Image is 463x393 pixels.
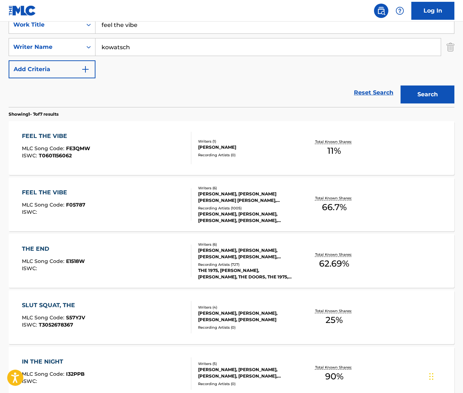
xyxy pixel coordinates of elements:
p: Total Known Shares: [315,365,354,370]
span: E1518W [66,258,85,264]
div: [PERSON_NAME], [PERSON_NAME], [PERSON_NAME], [PERSON_NAME], [PERSON_NAME], [PERSON_NAME], THE NEW... [198,211,297,224]
span: ISWC : [22,152,39,159]
span: T3052678367 [39,322,73,328]
span: MLC Song Code : [22,314,66,321]
div: Recording Artists ( 0 ) [198,152,297,158]
div: Writers ( 5 ) [198,361,297,366]
span: 62.69 % [319,257,349,270]
span: 25 % [326,314,343,327]
span: S57YJV [66,314,85,321]
span: MLC Song Code : [22,145,66,152]
div: SLUT SQUAT, THE [22,301,85,310]
div: Help [393,4,407,18]
span: ISWC : [22,378,39,384]
div: IN THE NIGHT [22,357,85,366]
a: SLUT SQUAT, THEMLC Song Code:S57YJVISWC:T3052678367Writers (4)[PERSON_NAME], [PERSON_NAME], [PERS... [9,290,454,344]
a: Reset Search [350,85,397,101]
div: [PERSON_NAME], [PERSON_NAME] [PERSON_NAME] [PERSON_NAME], [PERSON_NAME], [PERSON_NAME] [198,191,297,204]
span: ISWC : [22,265,39,272]
span: I32PPB [66,371,85,377]
img: Delete Criterion [446,38,454,56]
a: FEEL THE VIBEMLC Song Code:F05787ISWC:Writers (6)[PERSON_NAME], [PERSON_NAME] [PERSON_NAME] [PERS... [9,177,454,231]
div: [PERSON_NAME], [PERSON_NAME], [PERSON_NAME], [PERSON_NAME], [PERSON_NAME] [198,366,297,379]
div: THE END [22,245,85,253]
iframe: Chat Widget [427,359,463,393]
div: [PERSON_NAME], [PERSON_NAME], [PERSON_NAME], [PERSON_NAME] [198,310,297,323]
p: Total Known Shares: [315,195,354,201]
div: Writers ( 6 ) [198,242,297,247]
span: FE3QMW [66,145,90,152]
div: Recording Artists ( 1005 ) [198,205,297,211]
div: Writer Name [13,43,78,51]
a: THE ENDMLC Song Code:E1518WISWC:Writers (6)[PERSON_NAME], [PERSON_NAME], [PERSON_NAME], [PERSON_N... [9,234,454,288]
div: [PERSON_NAME] [198,144,297,151]
span: 66.7 % [322,201,347,214]
img: search [377,6,385,15]
span: MLC Song Code : [22,371,66,377]
span: T0601156062 [39,152,72,159]
form: Search Form [9,16,454,107]
a: FEEL THE VIBEMLC Song Code:FE3QMWISWC:T0601156062Writers (1)[PERSON_NAME]Recording Artists (0)Tot... [9,121,454,175]
div: FEEL THE VIBE [22,132,90,140]
a: Log In [411,2,454,20]
span: F05787 [66,202,85,208]
span: MLC Song Code : [22,202,66,208]
div: Recording Artists ( 0 ) [198,325,297,330]
div: [PERSON_NAME], [PERSON_NAME], [PERSON_NAME], [PERSON_NAME], [PERSON_NAME], [PERSON_NAME] [198,247,297,260]
div: Writers ( 1 ) [198,139,297,144]
div: THE 1975, [PERSON_NAME], [PERSON_NAME], THE DOORS, THE 1975, THE DOORS, THE DOORS [198,267,297,280]
p: Total Known Shares: [315,139,354,144]
button: Search [401,85,454,103]
span: ISWC : [22,322,39,328]
img: 9d2ae6d4665cec9f34b9.svg [81,65,90,74]
div: Recording Artists ( 727 ) [198,262,297,267]
div: Writers ( 6 ) [198,185,297,191]
div: Writers ( 4 ) [198,305,297,310]
p: Showing 1 - 7 of 7 results [9,111,59,117]
p: Total Known Shares: [315,308,354,314]
a: Public Search [374,4,388,18]
span: 90 % [325,370,343,383]
img: MLC Logo [9,5,36,16]
div: Recording Artists ( 0 ) [198,381,297,387]
span: ISWC : [22,209,39,215]
span: 11 % [327,144,341,157]
span: MLC Song Code : [22,258,66,264]
button: Add Criteria [9,60,95,78]
div: FEEL THE VIBE [22,188,85,197]
p: Total Known Shares: [315,252,354,257]
img: help [396,6,404,15]
div: Work Title [13,20,78,29]
div: Drag [429,366,434,387]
